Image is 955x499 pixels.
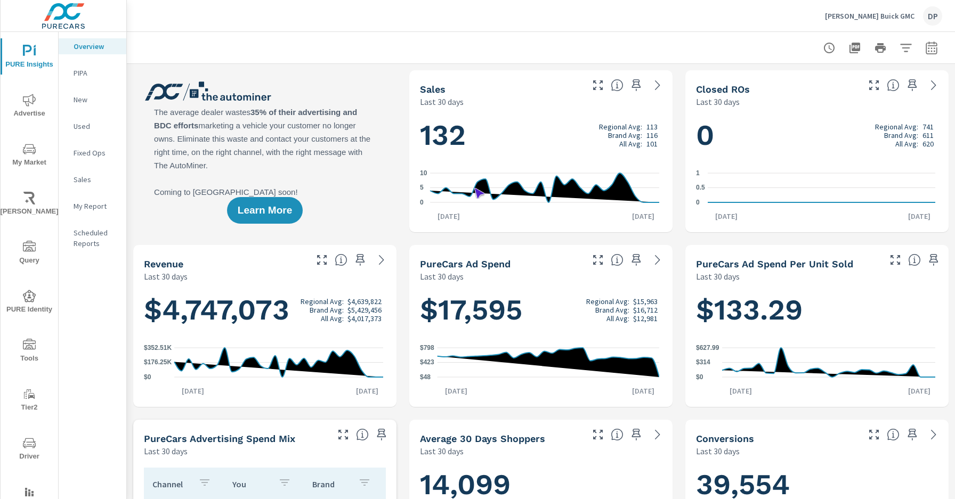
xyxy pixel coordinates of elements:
[59,171,126,187] div: Sales
[908,253,921,266] span: Average cost of advertising per each vehicle sold at the dealer over the selected date range. The...
[4,45,55,71] span: PURE Insights
[696,359,710,366] text: $314
[696,433,754,444] h5: Conversions
[921,37,942,59] button: Select Date Range
[589,251,606,268] button: Make Fullscreen
[152,479,190,489] p: Channel
[59,65,126,81] div: PIPA
[420,117,662,153] h1: 132
[589,426,606,443] button: Make Fullscreen
[696,95,740,108] p: Last 30 days
[901,211,938,222] p: [DATE]
[4,192,55,218] span: [PERSON_NAME]
[438,386,475,396] p: [DATE]
[628,77,645,94] span: Save this to your personalized report
[904,426,921,443] span: Save this to your personalized report
[4,241,55,267] span: Query
[349,386,386,396] p: [DATE]
[628,251,645,268] span: Save this to your personalized report
[901,386,938,396] p: [DATE]
[4,339,55,365] span: Tools
[420,169,427,177] text: 10
[625,211,662,222] p: [DATE]
[922,122,934,131] p: 741
[696,117,938,153] h1: 0
[420,373,431,381] text: $48
[4,143,55,169] span: My Market
[227,197,303,224] button: Learn More
[144,373,151,381] text: $0
[312,479,350,489] p: Brand
[925,77,942,94] a: See more details in report
[696,184,705,192] text: 0.5
[4,94,55,120] span: Advertise
[74,94,118,105] p: New
[347,314,382,323] p: $4,017,373
[4,388,55,414] span: Tier2
[895,37,917,59] button: Apply Filters
[373,426,390,443] span: Save this to your personalized report
[875,122,918,131] p: Regional Avg:
[696,169,700,177] text: 1
[696,344,719,351] text: $627.99
[887,79,900,92] span: Number of Repair Orders Closed by the selected dealership group over the selected time range. [So...
[74,201,118,211] p: My Report
[321,314,344,323] p: All Avg:
[633,306,658,314] p: $16,712
[59,118,126,134] div: Used
[865,426,883,443] button: Make Fullscreen
[611,79,624,92] span: Number of vehicles sold by the dealership over the selected date range. [Source: This data is sou...
[144,359,172,366] text: $176.25K
[606,314,629,323] p: All Avg:
[420,184,424,192] text: 5
[59,92,126,108] div: New
[887,428,900,441] span: The number of dealer-specified goals completed by a visitor. [Source: This data is provided by th...
[59,225,126,251] div: Scheduled Reports
[884,131,918,140] p: Brand Avg:
[696,199,700,206] text: 0
[4,437,55,463] span: Driver
[74,41,118,52] p: Overview
[74,148,118,158] p: Fixed Ops
[696,292,938,328] h1: $133.29
[373,251,390,268] a: See more details in report
[708,211,745,222] p: [DATE]
[356,428,369,441] span: This table looks at how you compare to the amount of budget you spend per channel as opposed to y...
[633,297,658,306] p: $15,963
[420,292,662,328] h1: $17,595
[625,386,662,396] p: [DATE]
[144,258,183,269] h5: Revenue
[310,306,344,314] p: Brand Avg:
[347,297,382,306] p: $4,639,822
[420,344,434,351] text: $798
[870,37,891,59] button: Print Report
[420,258,511,269] h5: PureCars Ad Spend
[925,426,942,443] a: See more details in report
[922,131,934,140] p: 611
[696,270,740,283] p: Last 30 days
[144,445,188,457] p: Last 30 days
[865,77,883,94] button: Make Fullscreen
[825,11,914,21] p: [PERSON_NAME] Buick GMC
[904,77,921,94] span: Save this to your personalized report
[844,37,865,59] button: "Export Report to PDF"
[589,77,606,94] button: Make Fullscreen
[74,174,118,185] p: Sales
[696,373,703,381] text: $0
[619,140,642,148] p: All Avg:
[611,428,624,441] span: A rolling 30 day total of daily Shoppers on the dealership website, averaged over the selected da...
[232,479,270,489] p: You
[633,314,658,323] p: $12,981
[611,253,624,266] span: Total cost of media for all PureCars channels for the selected dealership group over the selected...
[922,140,934,148] p: 620
[144,344,172,351] text: $352.51K
[352,251,369,268] span: Save this to your personalized report
[347,306,382,314] p: $5,429,456
[430,211,467,222] p: [DATE]
[646,140,658,148] p: 101
[646,131,658,140] p: 116
[649,77,666,94] a: See more details in report
[420,433,545,444] h5: Average 30 Days Shoppers
[4,290,55,316] span: PURE Identity
[722,386,759,396] p: [DATE]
